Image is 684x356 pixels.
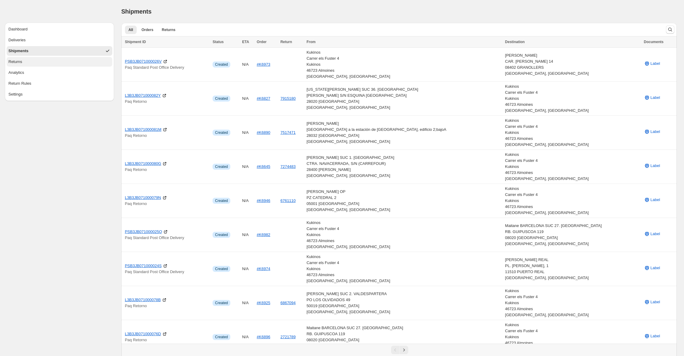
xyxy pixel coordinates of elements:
p: Paq Retorno [125,167,209,173]
span: Created [215,62,228,67]
button: Label [640,331,664,341]
a: #K6645 [257,164,270,169]
nav: Pagination [121,344,677,356]
a: L3B3JB071000082Y [125,93,161,99]
a: PSB3JB071000025Q [125,229,162,235]
button: Settings [7,90,112,99]
div: Maitane BARCELONA SUC 27. [GEOGRAPHIC_DATA] RB. GUIPUSCOA 119 08020 [GEOGRAPHIC_DATA] [GEOGRAPHIC... [306,325,501,349]
a: L3B3JB071000080G [125,161,161,167]
a: PSB3JB071000024S [125,263,162,269]
div: Deliveries [8,37,26,43]
span: All [129,27,133,32]
span: Label [651,129,660,135]
a: #K6974 [257,266,270,271]
p: Paq Standard Post Office Delivery [125,269,209,275]
div: [PERSON_NAME] SUC 1. [GEOGRAPHIC_DATA] CTRA. NAVACERRADA, S/N (CARREFOUR) 28400 [PERSON_NAME] [GE... [306,155,501,179]
div: Returns [8,59,22,65]
button: 6761110 [280,198,296,203]
p: Paq Retorno [125,133,209,139]
button: Label [640,93,664,102]
td: N/A [240,82,255,116]
span: Shipment ID [125,40,146,44]
a: #K6896 [257,335,270,339]
div: Kukinos Carrer els Fuster 4 Kukinos 46723 Almoines [GEOGRAPHIC_DATA], [GEOGRAPHIC_DATA] [505,288,640,318]
td: N/A [240,218,255,252]
span: Label [651,197,660,203]
div: Kukinos Carrer els Fuster 4 Kukinos 46723 Almoines [GEOGRAPHIC_DATA], [GEOGRAPHIC_DATA] [306,49,501,80]
span: Created [215,96,228,101]
button: Label [640,263,664,273]
td: N/A [240,252,255,286]
button: Label [640,161,664,171]
a: #K6890 [257,130,270,135]
span: Label [651,265,660,271]
div: Kukinos Carrer els Fuster 4 Kukinos 46723 Almoines [GEOGRAPHIC_DATA], [GEOGRAPHIC_DATA] [505,83,640,114]
a: L3B3JB071000078B [125,297,161,303]
span: Created [215,266,228,271]
div: [PERSON_NAME] SUC 2. VALDESPARTERA PO LOS OLVIDADOS 49 50019 [GEOGRAPHIC_DATA] [GEOGRAPHIC_DATA],... [306,291,501,315]
span: Label [651,333,660,339]
div: [PERSON_NAME] OP PZ CATEDRAL 2 05001 [GEOGRAPHIC_DATA] [GEOGRAPHIC_DATA], [GEOGRAPHIC_DATA] [306,189,501,213]
p: Paq Retorno [125,201,209,207]
span: Returns [162,27,175,32]
span: From [306,40,316,44]
button: Analytics [7,68,112,77]
a: #K6925 [257,301,270,305]
button: Deliveries [7,35,112,45]
div: Kukinos Carrer els Fuster 4 Kukinos 46723 Almoines [GEOGRAPHIC_DATA], [GEOGRAPHIC_DATA] [306,254,501,284]
div: [PERSON_NAME] CAR. [PERSON_NAME] 14 08402 GRANOLLERS [GEOGRAPHIC_DATA], [GEOGRAPHIC_DATA] [505,52,640,77]
button: Next [400,346,408,354]
span: Status [213,40,224,44]
a: L3B3JB071000079N [125,195,161,201]
a: #K6827 [257,96,270,101]
button: 7274483 [280,164,296,169]
span: Destination [505,40,525,44]
button: Label [640,229,664,239]
span: Label [651,163,660,169]
div: Kukinos Carrer els Fuster 4 Kukinos 46723 Almoines [GEOGRAPHIC_DATA], [GEOGRAPHIC_DATA] [505,322,640,352]
span: Created [215,198,228,203]
span: Label [651,299,660,305]
div: Shipments [8,48,28,54]
button: 6867094 [280,301,296,305]
button: Label [640,195,664,205]
button: Return Rules [7,79,112,88]
div: Kukinos Carrer els Fuster 4 Kukinos 46723 Almoines [GEOGRAPHIC_DATA], [GEOGRAPHIC_DATA] [505,186,640,216]
p: Paq Retorno [125,99,209,105]
span: Label [651,95,660,101]
td: N/A [240,320,255,354]
div: [PERSON_NAME] [GEOGRAPHIC_DATA] a la estación de [GEOGRAPHIC_DATA], edificio 2;bajoA 28032 [GEOGR... [306,121,501,145]
div: Kukinos Carrer els Fuster 4 Kukinos 46723 Almoines [GEOGRAPHIC_DATA], [GEOGRAPHIC_DATA] [306,220,501,250]
span: Created [215,335,228,339]
span: Documents [644,40,664,44]
p: Paq Retorno [125,303,209,309]
span: Created [215,232,228,237]
a: L3B3JB071000076D [125,331,161,337]
div: Kukinos Carrer els Fuster 4 Kukinos 46723 Almoines [GEOGRAPHIC_DATA], [GEOGRAPHIC_DATA] [505,118,640,148]
a: L3B3JB071000081M [125,127,161,133]
span: Shipments [121,8,151,15]
p: Paq Standard Post Office Delivery [125,235,209,241]
div: Analytics [8,70,24,76]
button: Shipments [7,46,112,56]
span: Created [215,301,228,305]
span: Orders [141,27,153,32]
a: PSB3JB071000026V [125,58,162,65]
div: Settings [8,91,23,97]
button: Label [640,59,664,68]
span: Return [280,40,292,44]
button: Label [640,127,664,137]
div: Kukinos Carrer els Fuster 4 Kukinos 46723 Almoines [GEOGRAPHIC_DATA], [GEOGRAPHIC_DATA] [505,152,640,182]
p: Paq Retorno [125,337,209,343]
a: #K6982 [257,232,270,237]
td: N/A [240,116,255,150]
td: N/A [240,184,255,218]
p: Paq Standard Post Office Delivery [125,65,209,71]
button: 2721789 [280,335,296,339]
div: [PERSON_NAME] REAL PL. [PERSON_NAME], 1 11510 PUERTO REAL [GEOGRAPHIC_DATA], [GEOGRAPHIC_DATA] [505,257,640,281]
span: Order [257,40,267,44]
span: Label [651,61,660,67]
span: Label [651,231,660,237]
span: Created [215,164,228,169]
button: Returns [7,57,112,67]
